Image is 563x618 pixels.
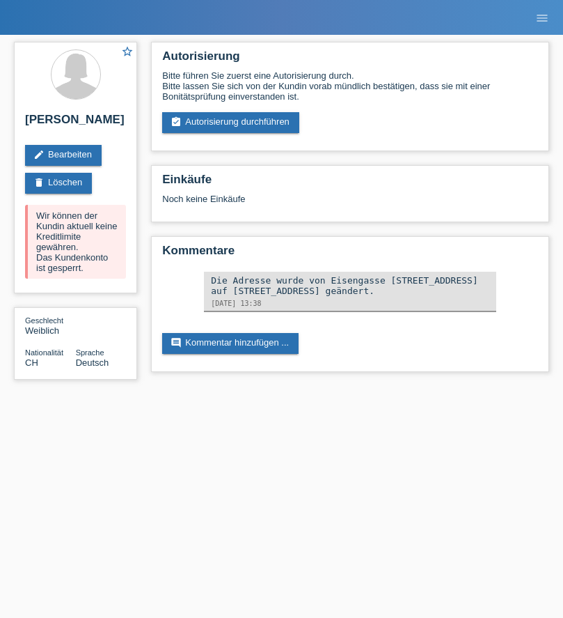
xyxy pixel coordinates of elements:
h2: [PERSON_NAME] [25,113,126,134]
a: menu [528,13,556,22]
h2: Autorisierung [162,49,538,70]
h2: Kommentare [162,244,538,265]
span: Sprache [76,348,104,357]
span: Nationalität [25,348,63,357]
span: Geschlecht [25,316,63,325]
div: Noch keine Einkäufe [162,194,538,215]
a: editBearbeiten [25,145,102,166]
div: [DATE] 13:38 [211,300,489,307]
h2: Einkäufe [162,173,538,194]
div: Die Adresse wurde von Eisengasse [STREET_ADDRESS] auf [STREET_ADDRESS] geändert. [211,275,489,296]
i: comment [171,337,182,348]
div: Bitte führen Sie zuerst eine Autorisierung durch. Bitte lassen Sie sich von der Kundin vorab münd... [162,70,538,102]
a: star_border [121,45,134,60]
div: Weiblich [25,315,76,336]
i: star_border [121,45,134,58]
i: edit [33,149,45,160]
a: deleteLöschen [25,173,92,194]
i: assignment_turned_in [171,116,182,128]
a: commentKommentar hinzufügen ... [162,333,299,354]
span: Deutsch [76,357,109,368]
span: Schweiz [25,357,38,368]
i: delete [33,177,45,188]
div: Wir können der Kundin aktuell keine Kreditlimite gewähren. Das Kundenkonto ist gesperrt. [25,205,126,279]
i: menu [535,11,549,25]
a: assignment_turned_inAutorisierung durchführen [162,112,299,133]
